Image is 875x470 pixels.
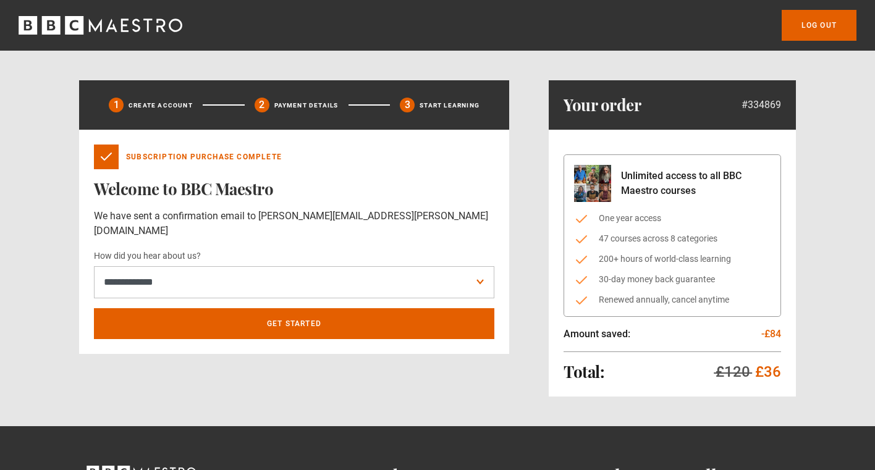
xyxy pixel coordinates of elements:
[621,169,771,198] p: Unlimited access to all BBC Maestro courses
[94,179,494,199] h1: Welcome to BBC Maestro
[742,98,781,112] p: #334869
[94,249,201,264] label: How did you hear about us?
[19,16,182,35] svg: BBC Maestro
[564,95,641,115] h1: Your order
[574,253,771,266] li: 200+ hours of world-class learning
[126,151,282,162] p: Subscription Purchase Complete
[94,308,494,339] a: Get Started
[94,209,494,238] p: We have sent a confirmation email to [PERSON_NAME][EMAIL_ADDRESS][PERSON_NAME][DOMAIN_NAME]
[400,98,415,112] div: 3
[782,10,856,41] a: Log out
[755,362,781,382] p: £36
[574,273,771,286] li: 30-day money back guarantee
[255,98,269,112] div: 2
[109,98,124,112] div: 1
[574,293,771,306] li: Renewed annually, cancel anytime
[564,327,630,342] p: Amount saved:
[129,101,193,110] p: Create Account
[716,362,750,382] p: £120
[761,327,781,342] p: -£84
[564,362,604,382] h2: Total:
[274,101,339,110] p: Payment details
[420,101,480,110] p: Start learning
[574,212,771,225] li: One year access
[574,232,771,245] li: 47 courses across 8 categories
